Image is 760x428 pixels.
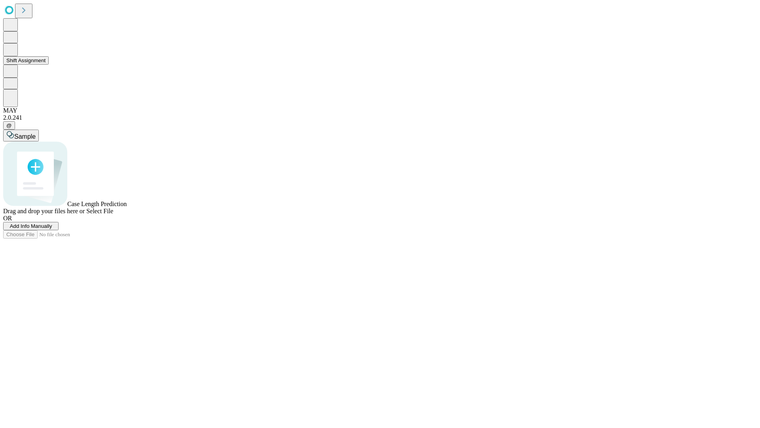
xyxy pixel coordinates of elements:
[3,222,59,230] button: Add Info Manually
[86,208,113,214] span: Select File
[3,107,757,114] div: MAY
[6,122,12,128] span: @
[3,208,85,214] span: Drag and drop your files here or
[3,114,757,121] div: 2.0.241
[14,133,36,140] span: Sample
[3,121,15,130] button: @
[3,56,49,65] button: Shift Assignment
[67,201,127,207] span: Case Length Prediction
[10,223,52,229] span: Add Info Manually
[3,215,12,222] span: OR
[3,130,39,141] button: Sample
